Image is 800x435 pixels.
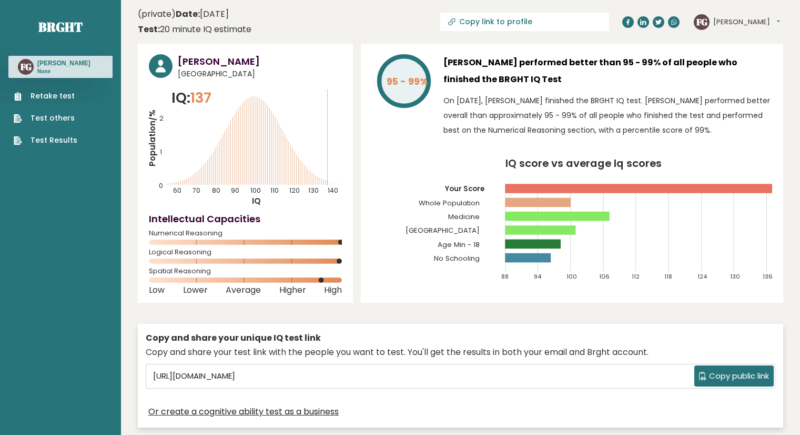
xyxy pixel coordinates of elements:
tspan: 100 [567,272,578,281]
tspan: 90 [231,186,239,195]
tspan: 120 [289,186,300,195]
span: Logical Reasoning [149,250,342,254]
tspan: IQ score vs average Iq scores [506,156,662,171]
tspan: 124 [697,272,707,281]
a: Brght [38,18,83,35]
h3: [PERSON_NAME] [178,54,342,68]
span: Spatial Reasoning [149,269,342,273]
tspan: 94 [534,272,542,281]
p: IQ: [171,87,211,108]
text: FG [21,61,32,73]
a: Or create a cognitive ability test as a business [148,406,339,418]
div: Copy and share your test link with the people you want to test. You'll get the results in both yo... [146,346,775,359]
div: 20 minute IQ estimate [138,23,251,36]
h3: [PERSON_NAME] [37,59,90,67]
h3: [PERSON_NAME] performed better than 95 - 99% of all people who finished the BRGHT IQ Test [443,54,772,88]
tspan: IQ [252,195,261,206]
h4: Intellectual Capacities [149,212,342,226]
tspan: 118 [665,272,673,281]
span: Numerical Reasoning [149,231,342,235]
tspan: 136 [763,272,773,281]
tspan: Whole Population [419,198,480,208]
button: [PERSON_NAME] [713,17,780,27]
tspan: 70 [193,186,200,195]
tspan: 112 [632,272,640,281]
tspan: 130 [731,272,741,281]
span: Copy public link [709,370,769,382]
p: On [DATE], [PERSON_NAME] finished the BRGHT IQ test. [PERSON_NAME] performed better overall than ... [443,93,772,137]
tspan: Population/% [147,110,158,166]
tspan: 106 [600,272,610,281]
tspan: Age Min - 18 [438,240,480,250]
a: Test others [14,113,77,124]
p: None [37,68,90,75]
a: Test Results [14,135,77,146]
tspan: Medicine [449,212,480,222]
tspan: 95 - 99% [387,75,428,88]
tspan: 130 [308,186,319,195]
a: Retake test [14,91,77,102]
span: [GEOGRAPHIC_DATA] [178,68,342,80]
span: High [324,288,342,292]
tspan: No Schooling [434,253,480,263]
b: Test: [138,23,160,35]
tspan: 0 [159,181,163,190]
button: Copy public link [694,365,774,387]
tspan: 140 [328,186,338,195]
div: (private) [138,8,251,36]
div: Copy and share your unique IQ test link [146,332,775,344]
tspan: 1 [160,147,162,156]
text: FG [696,15,707,27]
tspan: 110 [270,186,279,195]
span: Average [226,288,261,292]
tspan: 80 [212,186,220,195]
time: [DATE] [176,8,229,21]
span: Low [149,288,165,292]
tspan: 100 [250,186,261,195]
tspan: 60 [174,186,182,195]
tspan: 88 [501,272,509,281]
tspan: Your Score [445,184,485,194]
tspan: [GEOGRAPHIC_DATA] [406,226,480,236]
b: Date: [176,8,200,20]
span: 137 [190,88,211,107]
span: Lower [183,288,208,292]
tspan: 2 [159,114,164,123]
span: Higher [279,288,306,292]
